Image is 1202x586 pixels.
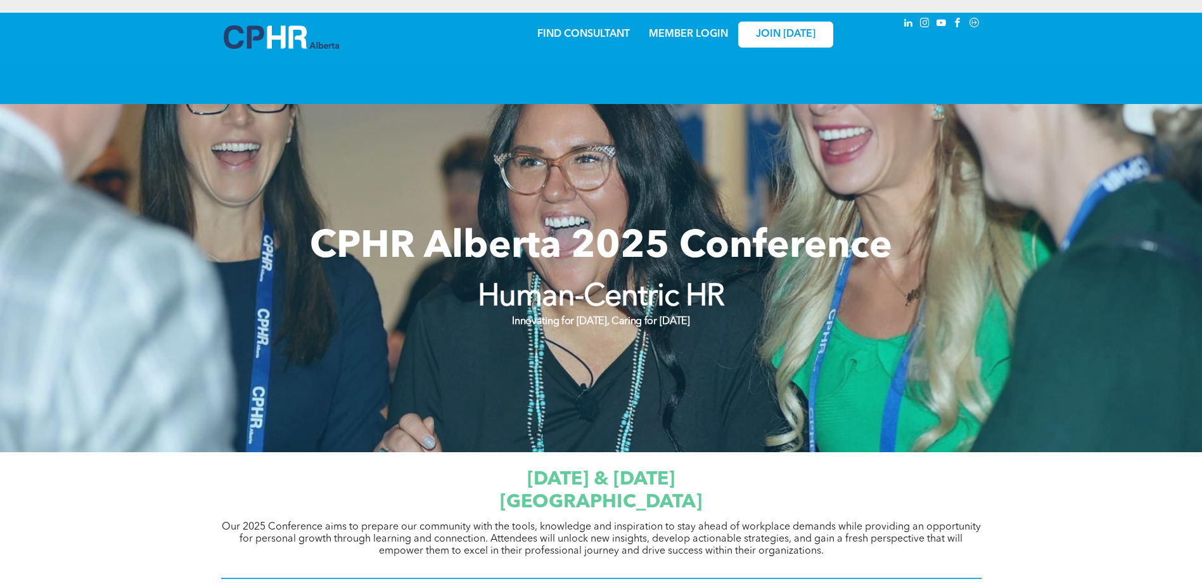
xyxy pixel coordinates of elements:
[512,316,689,327] strong: Innovating for [DATE], Caring for [DATE]
[935,16,949,33] a: youtube
[902,16,916,33] a: linkedin
[527,470,675,489] span: [DATE] & [DATE]
[224,25,339,49] img: A blue and white logo for cp alberta
[968,16,981,33] a: Social network
[951,16,965,33] a: facebook
[649,29,728,39] a: MEMBER LOGIN
[478,282,725,313] strong: Human-Centric HR
[310,228,892,266] span: CPHR Alberta 2025 Conference
[222,522,981,556] span: Our 2025 Conference aims to prepare our community with the tools, knowledge and inspiration to st...
[918,16,932,33] a: instagram
[738,22,833,48] a: JOIN [DATE]
[500,493,702,512] span: [GEOGRAPHIC_DATA]
[756,29,815,41] span: JOIN [DATE]
[537,29,630,39] a: FIND CONSULTANT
